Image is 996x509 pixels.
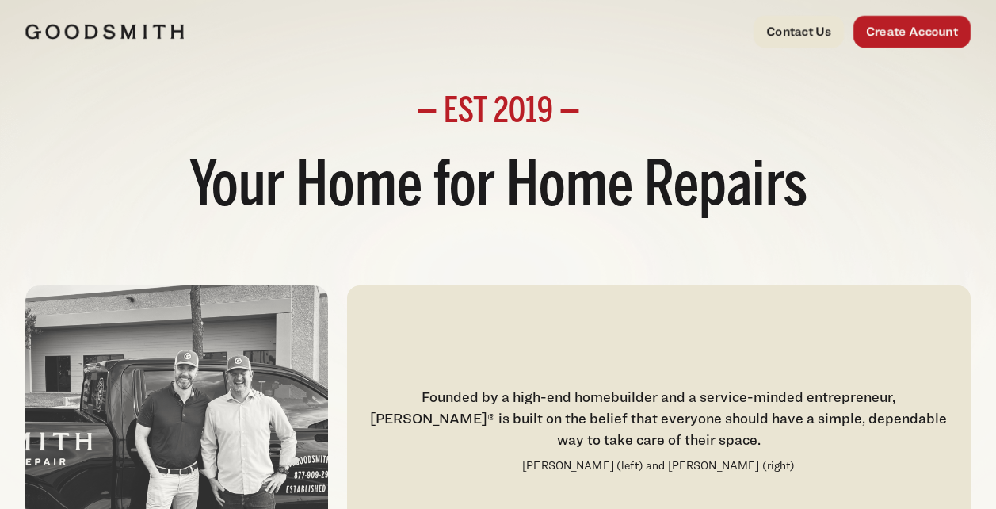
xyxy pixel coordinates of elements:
h1: Your Home for Home Repairs [25,149,971,228]
p: [PERSON_NAME] (left) and [PERSON_NAME] (right) [522,457,795,475]
img: Goodsmith [25,24,184,40]
a: Create Account [853,16,971,48]
a: Contact Us [754,16,844,48]
div: Founded by a high-end homebuilder and a service-minded entrepreneur, [PERSON_NAME]® is built on t... [366,386,952,450]
h2: — EST 2019 — [25,95,971,130]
